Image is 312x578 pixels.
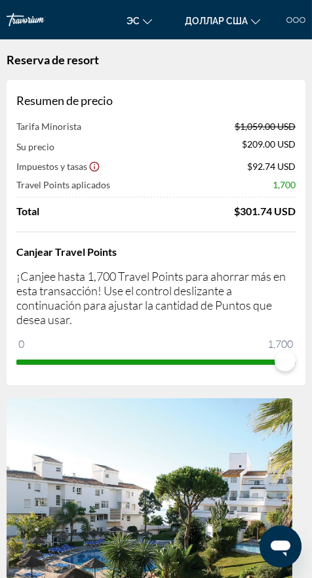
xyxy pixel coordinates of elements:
[273,179,296,190] span: 1,700
[234,204,296,218] div: $301.74 USD
[120,11,159,30] button: Изменить язык
[235,121,296,132] span: $1,059.00 USD
[16,336,26,352] span: 0
[178,11,267,30] button: Изменить валюту
[242,138,296,153] span: $209.00 USD
[16,161,87,172] span: Impuestos y tasas
[265,336,295,352] span: 1,700
[16,121,81,132] span: Tarifa Minorista
[16,179,110,190] span: Travel Points aplicados
[7,52,305,67] h1: Reserva de resort
[127,16,140,26] font: эс
[16,245,296,259] h4: Canjear Travel Points
[16,93,296,108] h3: Resumen de precio
[185,16,248,26] font: доллар США
[16,159,100,173] button: Show Taxes and Fees breakdown
[16,204,39,218] span: Total
[275,350,296,371] span: ngx-slider
[16,360,296,362] ngx-slider: ngx-slider
[16,141,54,152] span: Su precio
[16,269,296,327] p: ¡Canjee hasta 1,700 Travel Points para ahorrar más en esta transacción! Use el control deslizante...
[260,526,302,568] iframe: Кнопка запуска окна обмена сообщениями
[88,160,100,172] button: Show Taxes and Fees disclaimer
[247,161,296,172] span: $92.74 USD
